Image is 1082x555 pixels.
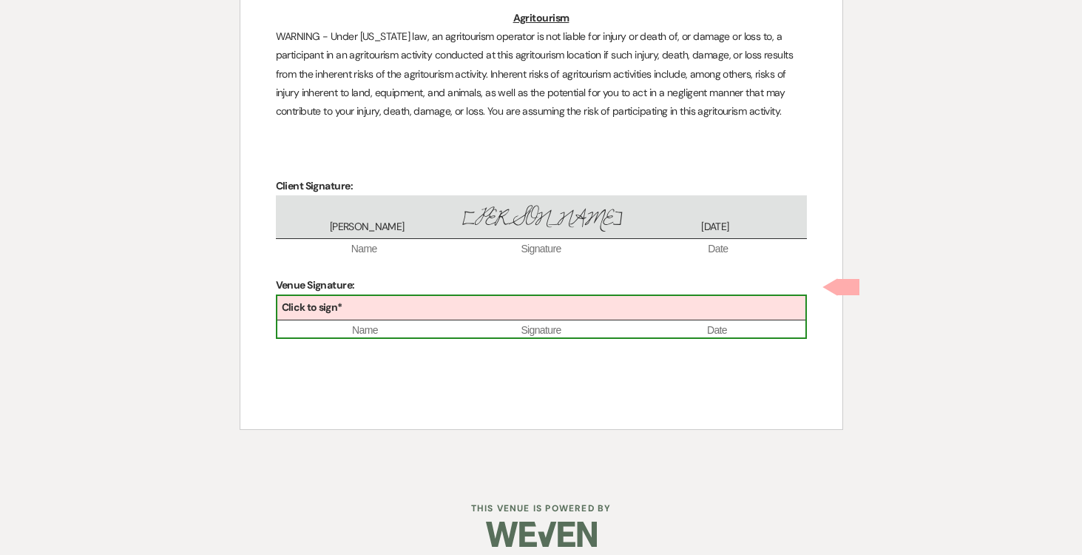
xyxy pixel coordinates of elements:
span: Date [629,242,806,257]
span: Signature [453,323,629,338]
span: [PERSON_NAME] [280,220,454,235]
span: Name [277,323,453,338]
span: [PERSON_NAME] [454,203,628,235]
span: Signature [453,242,629,257]
strong: Venue Signature: [276,278,355,292]
u: Agritourism [513,11,569,24]
p: WARNING - Under [US_STATE] law, an agritourism operator is not liable for injury or death of, or ... [276,27,807,121]
strong: Client Signature: [276,179,353,192]
span: [DATE] [628,220,802,235]
span: Name [276,242,453,257]
span: Date [629,323,805,338]
b: Click to sign* [282,300,342,314]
